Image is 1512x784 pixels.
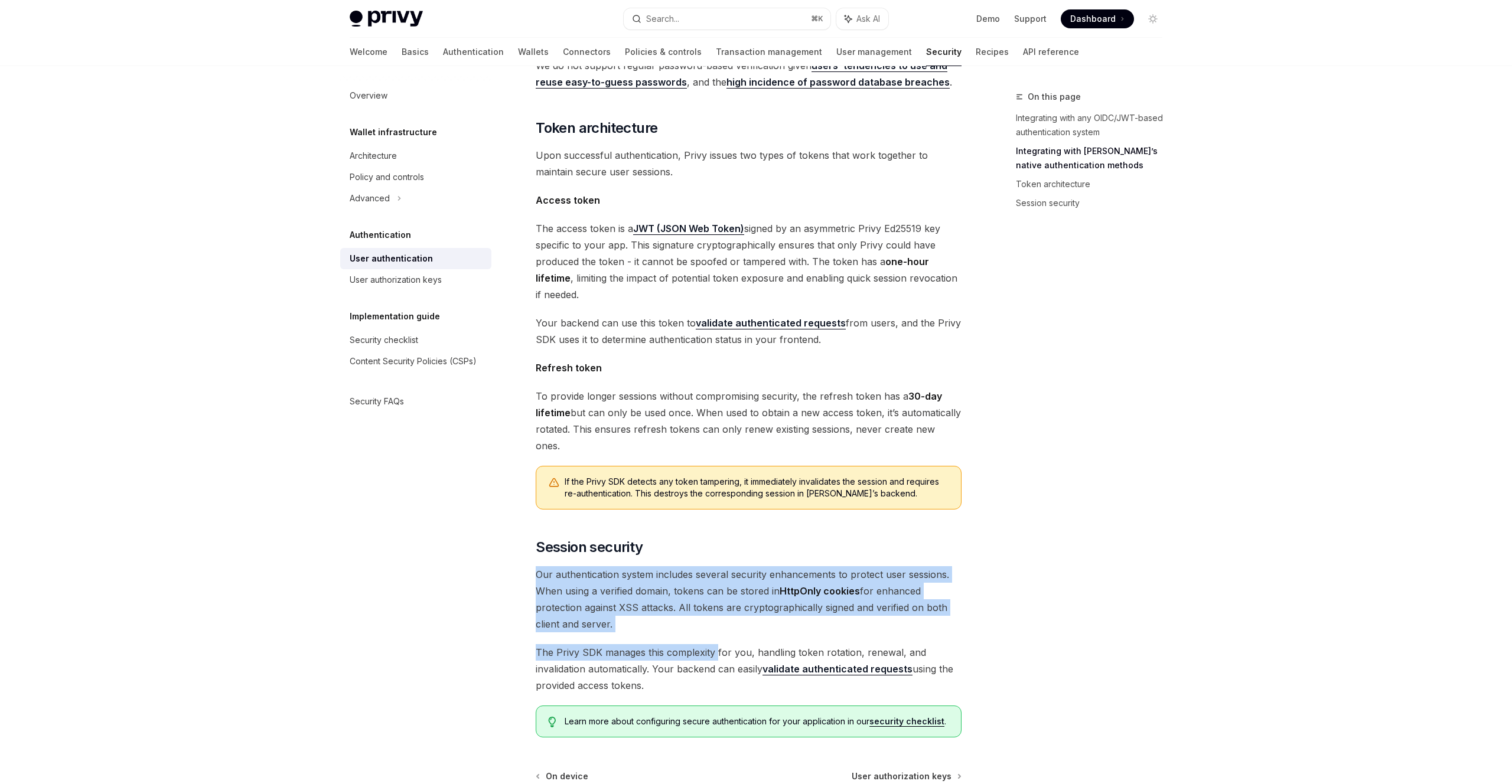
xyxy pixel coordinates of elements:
a: Connectors [563,38,611,66]
a: Security checklist [340,329,491,351]
a: Security [926,38,962,66]
a: security checklist [869,716,944,727]
div: Security checklist [350,333,418,347]
svg: Warning [548,477,560,489]
h5: Wallet infrastructure [350,125,437,139]
a: Policy and controls [340,166,491,188]
strong: Access token [536,194,600,206]
a: Dashboard [1061,9,1134,28]
button: Ask AI [836,8,888,30]
div: Policy and controls [350,170,424,184]
button: Search...⌘K [624,8,830,30]
a: Basics [402,38,429,66]
img: light logo [350,11,423,27]
span: Learn more about configuring secure authentication for your application in our . [565,716,949,727]
a: Policies & controls [625,38,702,66]
span: Token architecture [536,119,657,138]
a: Token architecture [1016,175,1172,194]
span: On device [546,770,588,782]
span: To provide longer sessions without compromising security, the refresh token has a but can only be... [536,388,962,454]
a: Overview [340,85,491,106]
a: User authorization keys [852,770,960,782]
a: User authorization keys [340,269,491,290]
button: Toggle dark mode [1143,9,1162,28]
a: Architecture [340,145,491,166]
div: User authorization keys [350,273,442,287]
span: Ask AI [856,13,880,25]
a: User management [836,38,912,66]
strong: HttpOnly cookies [780,585,860,597]
span: Our authentication system includes several security enhancements to protect user sessions. When u... [536,566,962,632]
a: Session security [1016,194,1172,213]
span: Session security [536,538,643,557]
a: Integrating with any OIDC/JWT-based authentication system [1016,109,1172,142]
span: Your backend can use this token to from users, and the Privy SDK uses it to determine authenticat... [536,315,962,348]
a: Authentication [443,38,504,66]
a: User authentication [340,248,491,269]
span: Upon successful authentication, Privy issues two types of tokens that work together to maintain s... [536,147,962,180]
span: User authorization keys [852,770,951,782]
a: Recipes [976,38,1009,66]
a: Demo [976,13,1000,25]
h5: Implementation guide [350,309,440,324]
a: validate authenticated requests [696,317,846,329]
a: Transaction management [716,38,822,66]
span: If the Privy SDK detects any token tampering, it immediately invalidates the session and requires... [565,476,949,499]
div: Security FAQs [350,394,404,409]
span: Dashboard [1070,13,1116,25]
strong: Refresh token [536,362,602,374]
span: ⌘ K [811,14,823,24]
span: We do not support regular password-based verification given , and the . [536,57,962,90]
div: Advanced [350,191,390,205]
a: Integrating with [PERSON_NAME]’s native authentication methods [1016,142,1172,175]
a: Security FAQs [340,391,491,412]
span: On this page [1028,90,1081,104]
a: API reference [1023,38,1079,66]
h5: Authentication [350,228,411,242]
a: validate authenticated requests [762,663,913,675]
div: User authentication [350,251,433,266]
svg: Tip [548,717,556,727]
span: The Privy SDK manages this complexity for you, handling token rotation, renewal, and invalidation... [536,644,962,694]
a: Support [1014,13,1047,25]
div: Architecture [350,149,397,163]
a: On device [537,770,588,782]
a: high incidence of password database breaches [726,76,950,89]
a: JWT (JSON Web Token) [633,223,744,235]
a: Wallets [518,38,549,66]
div: Overview [350,89,387,103]
span: The access token is a signed by an asymmetric Privy Ed25519 key specific to your app. This signat... [536,220,962,303]
div: Content Security Policies (CSPs) [350,354,477,368]
a: Welcome [350,38,387,66]
div: Search... [646,12,679,26]
a: Content Security Policies (CSPs) [340,351,491,372]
